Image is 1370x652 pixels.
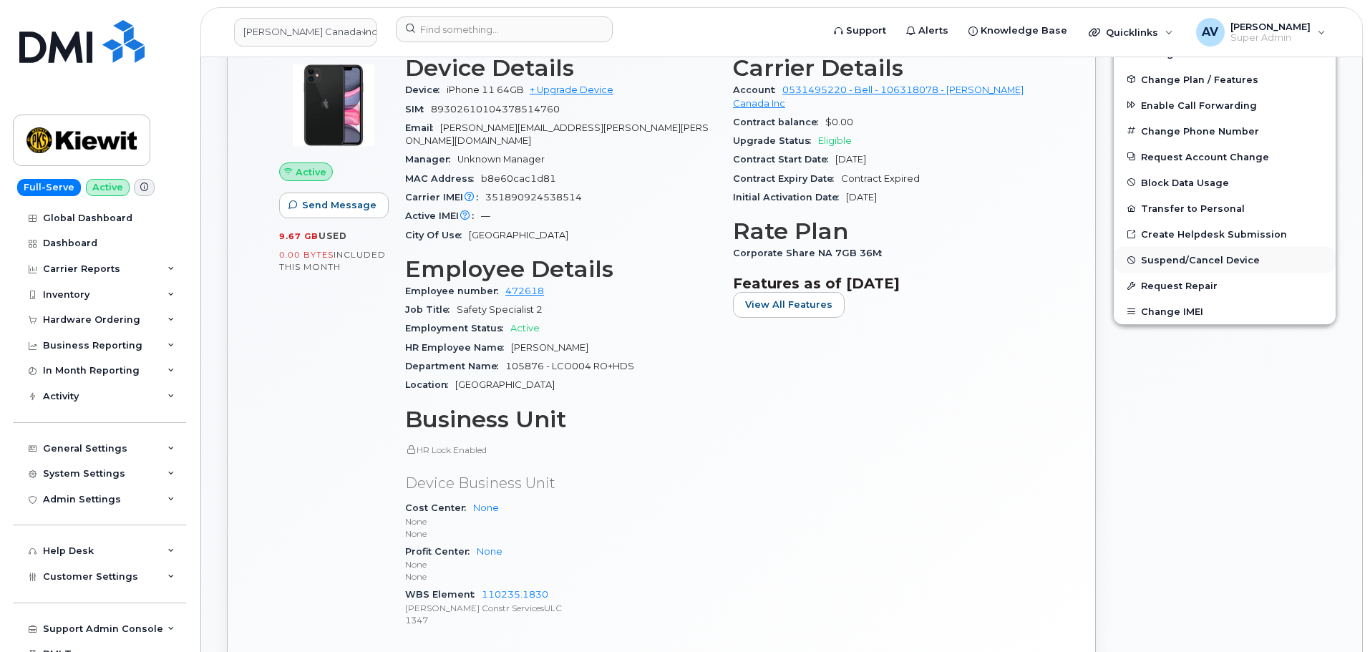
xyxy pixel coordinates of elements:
p: Device Business Unit [405,473,716,494]
a: Kiewit Canada Inc [234,18,377,47]
img: iPhone_11.jpg [291,62,376,148]
a: Support [824,16,896,45]
span: MAC Address [405,173,481,184]
span: Profit Center [405,546,477,557]
span: used [319,230,347,241]
span: $0.00 [825,117,853,127]
p: None [405,515,716,527]
span: Enable Call Forwarding [1141,99,1257,110]
span: SIM [405,104,431,115]
span: [GEOGRAPHIC_DATA] [469,230,568,240]
span: Active IMEI [405,210,481,221]
span: View All Features [745,298,832,311]
span: Suspend/Cancel Device [1141,255,1260,266]
span: Employment Status [405,323,510,334]
span: HR Employee Name [405,342,511,353]
span: Unknown Manager [457,154,545,165]
span: Job Title [405,304,457,315]
span: Change Plan / Features [1141,74,1258,84]
h3: Carrier Details [733,55,1044,81]
h3: Employee Details [405,256,716,282]
span: [PERSON_NAME] [511,342,588,353]
span: WBS Element [405,589,482,600]
h3: Device Details [405,55,716,81]
span: Knowledge Base [981,24,1067,38]
span: Employee number [405,286,505,296]
span: Contract Expiry Date [733,173,841,184]
span: Alerts [918,24,948,38]
button: Suspend/Cancel Device [1114,247,1336,273]
a: None [477,546,502,557]
span: 0.00 Bytes [279,250,334,260]
a: Knowledge Base [958,16,1077,45]
button: Request Repair [1114,273,1336,298]
button: View All Features [733,292,845,318]
span: Carrier IMEI [405,192,485,203]
span: Send Message [302,198,376,212]
p: HR Lock Enabled [405,444,716,456]
span: [PERSON_NAME] [1230,21,1311,32]
span: iPhone 11 64GB [447,84,524,95]
h3: Features as of [DATE] [733,275,1044,292]
button: Enable Call Forwarding [1114,92,1336,118]
button: Block Data Usage [1114,170,1336,195]
button: Send Message [279,193,389,218]
span: [DATE] [835,154,866,165]
span: 9.67 GB [279,231,319,241]
span: Quicklinks [1106,26,1158,38]
span: 351890924538514 [485,192,582,203]
span: Active [510,323,540,334]
button: Change Phone Number [1114,118,1336,144]
span: [DATE] [846,192,877,203]
span: — [481,210,490,221]
button: Transfer to Personal [1114,195,1336,221]
p: None [405,570,716,583]
p: None [405,558,716,570]
h3: Business Unit [405,407,716,432]
span: Device [405,84,447,95]
p: 1347 [405,614,716,626]
span: Safety Specialist 2 [457,304,543,315]
input: Find something... [396,16,613,42]
div: Artem Volkov [1186,18,1336,47]
span: Manager [405,154,457,165]
span: Support [846,24,886,38]
a: 0531495220 - Bell - 106318078 - [PERSON_NAME] Canada Inc [733,84,1024,108]
span: Contract Start Date [733,154,835,165]
span: Contract Expired [841,173,920,184]
a: 472618 [505,286,544,296]
span: Active [296,165,326,179]
p: None [405,527,716,540]
span: [GEOGRAPHIC_DATA] [455,379,555,390]
span: AV [1202,24,1218,41]
iframe: Messenger Launcher [1308,590,1359,641]
div: Quicklinks [1079,18,1183,47]
span: Initial Activation Date [733,192,846,203]
span: [PERSON_NAME][EMAIL_ADDRESS][PERSON_NAME][PERSON_NAME][DOMAIN_NAME] [405,122,709,146]
span: Cost Center [405,502,473,513]
span: b8e60cac1d81 [481,173,556,184]
span: 105876 - LCO004 RO+HDS [505,361,634,371]
span: Contract balance [733,117,825,127]
span: Corporate Share NA 7GB 36M [733,248,889,258]
span: Super Admin [1230,32,1311,44]
a: Alerts [896,16,958,45]
a: None [473,502,499,513]
a: 110235.1830 [482,589,548,600]
a: + Upgrade Device [530,84,613,95]
button: Change Plan / Features [1114,67,1336,92]
span: Upgrade Status [733,135,818,146]
span: Department Name [405,361,505,371]
span: Email [405,122,440,133]
button: Change IMEI [1114,298,1336,324]
span: 89302610104378514760 [431,104,560,115]
span: Location [405,379,455,390]
span: City Of Use [405,230,469,240]
span: Eligible [818,135,852,146]
h3: Rate Plan [733,218,1044,244]
span: Account [733,84,782,95]
p: [PERSON_NAME] Constr ServicesULC [405,602,716,614]
button: Request Account Change [1114,144,1336,170]
a: Create Helpdesk Submission [1114,221,1336,247]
